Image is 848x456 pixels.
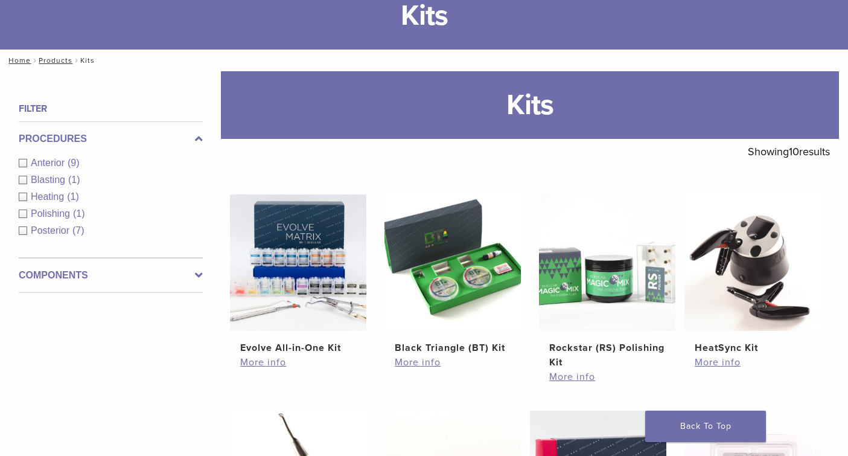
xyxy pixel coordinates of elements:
span: (1) [73,208,85,219]
span: / [72,57,80,63]
label: Components [19,268,203,283]
img: Evolve All-in-One Kit [230,194,366,331]
a: More info [549,370,665,384]
a: Products [39,56,72,65]
h1: Kits [221,71,839,139]
label: Procedures [19,132,203,146]
a: More info [395,355,511,370]
span: (7) [72,225,84,236]
span: Blasting [31,175,68,185]
img: HeatSync Kit [684,194,821,331]
a: Black Triangle (BT) KitBlack Triangle (BT) Kit [384,194,521,355]
h2: Evolve All-in-One Kit [240,341,356,355]
span: / [31,57,39,63]
span: Heating [31,191,67,202]
span: (1) [67,191,79,202]
span: Posterior [31,225,72,236]
span: 10 [789,145,799,158]
span: (1) [68,175,80,185]
h2: Black Triangle (BT) Kit [395,341,511,355]
a: More info [240,355,356,370]
img: Black Triangle (BT) Kit [384,194,521,331]
a: Home [5,56,31,65]
h2: HeatSync Kit [695,341,811,355]
a: HeatSync KitHeatSync Kit [684,194,821,355]
span: Anterior [31,158,68,168]
h2: Rockstar (RS) Polishing Kit [549,341,665,370]
p: Showing results [748,139,830,164]
a: More info [695,355,811,370]
a: Rockstar (RS) Polishing KitRockstar (RS) Polishing Kit [539,194,675,370]
a: Evolve All-in-One KitEvolve All-in-One Kit [230,194,366,355]
h4: Filter [19,101,203,116]
a: Back To Top [645,411,766,442]
img: Rockstar (RS) Polishing Kit [539,194,675,331]
span: (9) [68,158,80,168]
span: Polishing [31,208,73,219]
